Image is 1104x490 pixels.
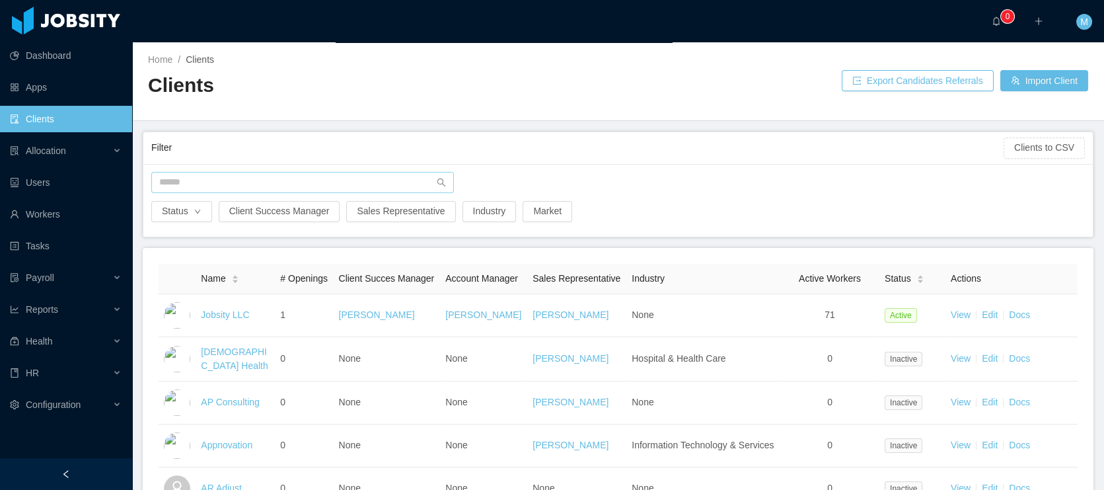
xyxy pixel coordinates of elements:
[148,72,618,99] h2: Clients
[885,438,922,453] span: Inactive
[10,169,122,196] a: icon: robotUsers
[885,308,917,323] span: Active
[533,397,608,407] a: [PERSON_NAME]
[632,397,653,407] span: None
[445,309,521,320] a: [PERSON_NAME]
[10,337,19,346] i: icon: medicine-box
[780,425,879,468] td: 0
[916,273,924,282] div: Sort
[951,397,971,407] a: View
[10,106,122,132] a: icon: auditClients
[201,309,249,320] a: Jobsity LLC
[10,305,19,314] i: icon: line-chart
[280,309,285,320] span: 1
[445,397,467,407] span: None
[275,382,333,425] td: 0
[533,309,608,320] a: [PERSON_NAME]
[10,273,19,282] i: icon: file-protect
[1009,309,1030,320] a: Docs
[186,54,214,65] span: Clients
[1009,397,1030,407] a: Docs
[10,146,19,155] i: icon: solution
[26,399,81,410] span: Configuration
[780,382,879,425] td: 0
[1009,440,1030,450] a: Docs
[178,54,180,65] span: /
[280,273,328,284] span: # Openings
[885,395,922,410] span: Inactive
[164,432,190,459] img: 6a96eda0-fa44-11e7-9f69-c143066b1c39_5a5d5161a4f93-400w.png
[842,70,994,91] button: icon: exportExport Candidates Referrals
[231,278,239,282] i: icon: caret-down
[992,17,1001,26] i: icon: bell
[632,309,653,320] span: None
[201,272,225,286] span: Name
[462,201,517,222] button: Industry
[339,397,361,407] span: None
[885,352,922,366] span: Inactive
[10,400,19,409] i: icon: setting
[437,178,446,187] i: icon: search
[951,353,971,364] a: View
[982,397,998,407] a: Edit
[164,389,190,416] img: 6a95fc60-fa44-11e7-a61b-55864beb7c96_5a5d513336692-400w.png
[346,201,455,222] button: Sales Representative
[916,278,924,282] i: icon: caret-down
[632,273,665,284] span: Industry
[10,42,122,69] a: icon: pie-chartDashboard
[445,353,467,364] span: None
[533,273,620,284] span: Sales Representative
[1004,138,1085,159] button: Clients to CSV
[219,201,340,222] button: Client Success Manager
[151,201,212,222] button: Statusicon: down
[951,273,981,284] span: Actions
[799,273,861,284] span: Active Workers
[26,304,58,315] span: Reports
[951,440,971,450] a: View
[10,368,19,378] i: icon: book
[780,337,879,382] td: 0
[26,145,66,156] span: Allocation
[951,309,971,320] a: View
[445,440,467,450] span: None
[339,309,415,320] a: [PERSON_NAME]
[26,368,39,378] span: HR
[10,233,122,259] a: icon: profileTasks
[164,346,190,372] img: 6a8e90c0-fa44-11e7-aaa7-9da49113f530_5a5d50e77f870-400w.png
[533,440,608,450] a: [PERSON_NAME]
[339,353,361,364] span: None
[339,273,435,284] span: Client Succes Manager
[445,273,518,284] span: Account Manager
[201,440,252,450] a: Appnovation
[26,272,54,283] span: Payroll
[982,309,998,320] a: Edit
[632,353,725,364] span: Hospital & Health Care
[1000,70,1088,91] button: icon: usergroup-addImport Client
[231,273,239,277] i: icon: caret-up
[916,273,924,277] i: icon: caret-up
[201,397,259,407] a: AP Consulting
[339,440,361,450] span: None
[26,336,52,347] span: Health
[1001,10,1014,23] sup: 0
[275,425,333,468] td: 0
[780,294,879,337] td: 71
[632,440,774,450] span: Information Technology & Services
[1009,353,1030,364] a: Docs
[982,440,998,450] a: Edit
[982,353,998,364] a: Edit
[1034,17,1043,26] i: icon: plus
[885,272,911,286] span: Status
[151,136,1004,160] div: Filter
[231,273,239,282] div: Sort
[148,54,172,65] a: Home
[1080,14,1088,30] span: M
[533,353,608,364] a: [PERSON_NAME]
[10,201,122,227] a: icon: userWorkers
[523,201,572,222] button: Market
[164,302,190,329] img: dc41d540-fa30-11e7-b498-73b80f01daf1_657caab8ac997-400w.png
[10,74,122,101] a: icon: appstoreApps
[201,347,268,371] a: [DEMOGRAPHIC_DATA] Health
[275,337,333,382] td: 0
